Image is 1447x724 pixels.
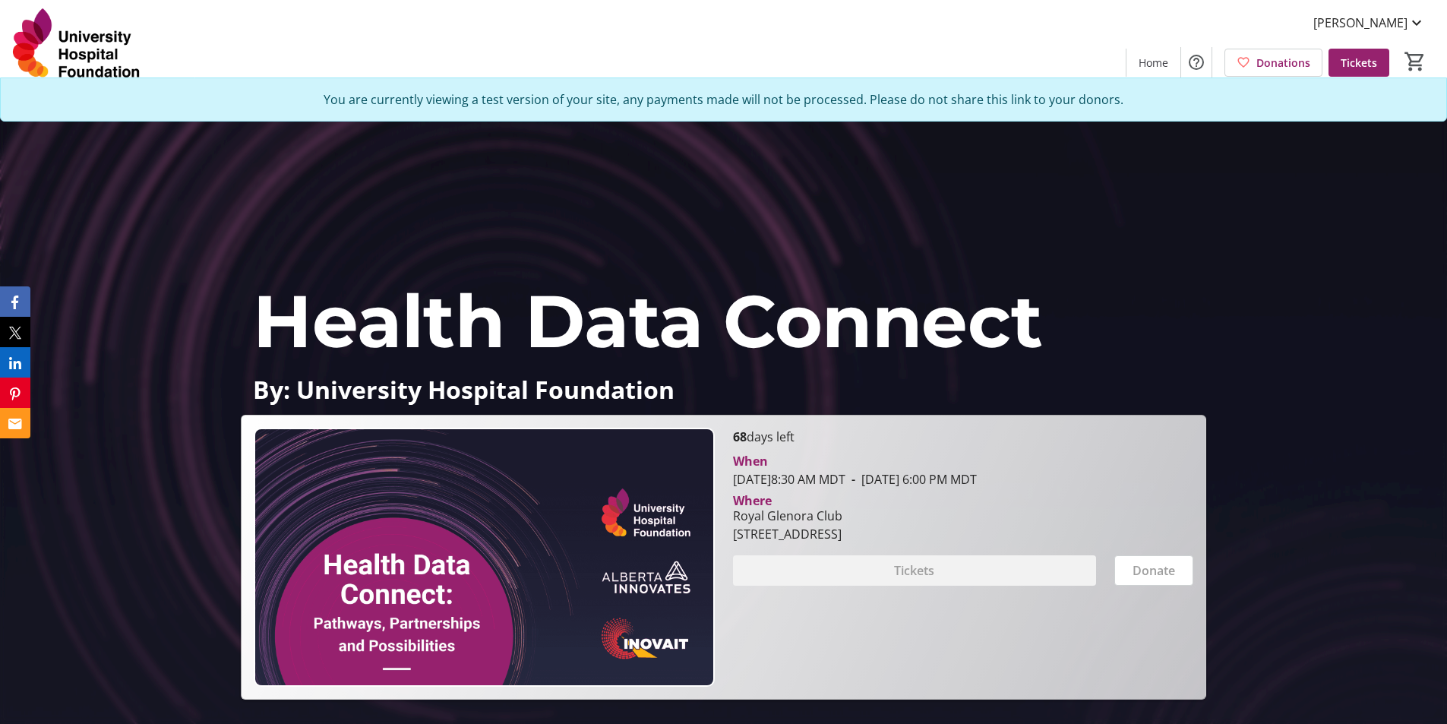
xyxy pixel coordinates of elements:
span: - [845,471,861,488]
div: When [733,452,768,470]
div: [STREET_ADDRESS] [733,525,842,543]
span: [DATE] 8:30 AM MDT [733,471,845,488]
button: Cart [1401,48,1429,75]
span: Health Data Connect [253,277,1043,365]
a: Donations [1224,49,1322,77]
a: Tickets [1329,49,1389,77]
span: [PERSON_NAME] [1313,14,1408,32]
img: Campaign CTA Media Photo [254,428,714,687]
span: 68 [733,428,747,445]
span: Tickets [1341,55,1377,71]
span: [DATE] 6:00 PM MDT [845,471,977,488]
p: By: University Hospital Foundation [253,376,1193,403]
span: Donations [1256,55,1310,71]
button: Help [1181,47,1212,77]
p: days left [733,428,1193,446]
span: Home [1139,55,1168,71]
a: Home [1126,49,1180,77]
div: Where [733,495,772,507]
button: [PERSON_NAME] [1301,11,1438,35]
div: Royal Glenora Club [733,507,842,525]
img: University Hospital Foundation's Logo [9,6,144,82]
